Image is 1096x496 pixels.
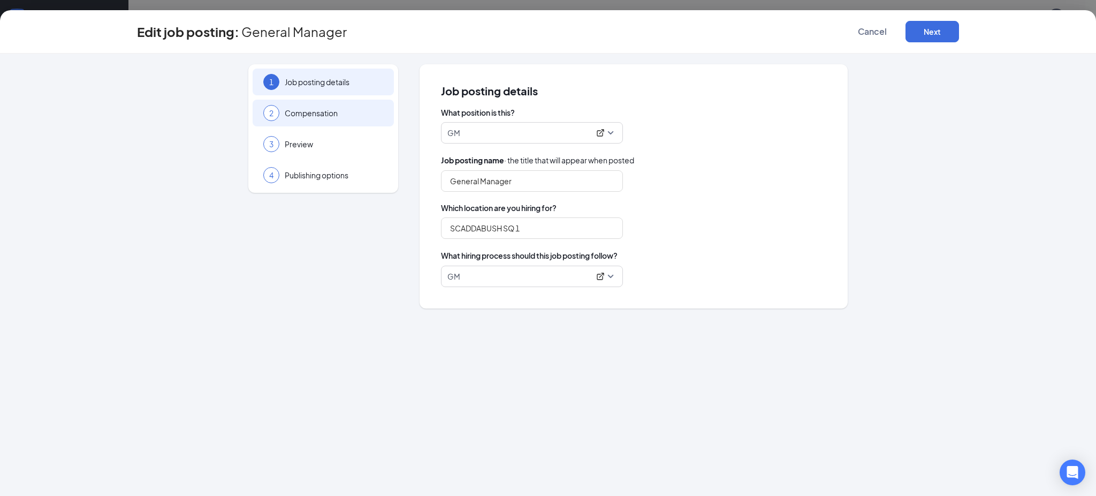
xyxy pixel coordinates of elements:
span: Job posting details [285,77,383,87]
span: Which location are you hiring for? [441,202,826,213]
svg: ExternalLink [596,129,605,137]
svg: ExternalLink [596,272,605,281]
button: Next [905,21,959,42]
span: 4 [269,170,273,181]
p: GM [447,127,460,138]
span: Publishing options [285,170,383,181]
span: What hiring process should this job posting follow? [441,250,618,261]
b: Job posting name [441,155,504,165]
span: Preview [285,139,383,149]
p: GM [447,271,460,282]
span: 3 [269,139,273,149]
span: Cancel [858,26,887,37]
span: · the title that will appear when posted [441,154,634,166]
div: GM [447,271,607,282]
div: GM [447,127,607,138]
button: Cancel [846,21,899,42]
span: 1 [269,77,273,87]
span: Compensation [285,108,383,118]
div: Open Intercom Messenger [1060,460,1085,485]
span: 2 [269,108,273,118]
span: Job posting details [441,86,826,96]
span: General Manager [241,26,347,37]
span: What position is this? [441,107,826,118]
h3: Edit job posting: [137,22,239,41]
